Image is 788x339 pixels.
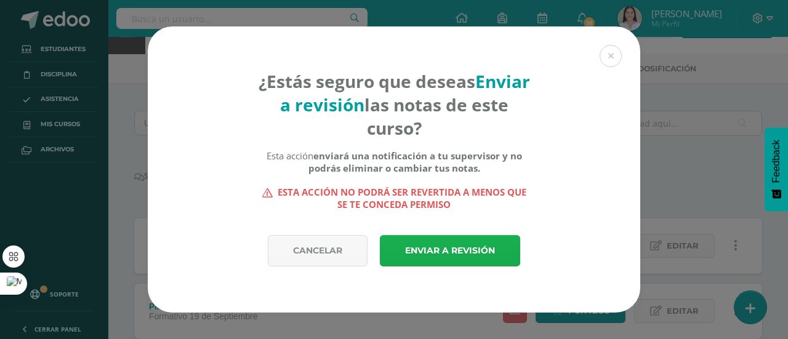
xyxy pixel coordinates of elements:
a: Enviar a revisión [380,235,520,266]
button: Close (Esc) [600,45,622,67]
button: Feedback - Mostrar encuesta [765,127,788,211]
b: enviará una notificación a tu supervisor y no podrás eliminar o cambiar tus notas. [308,150,522,174]
strong: Esta acción no podrá ser revertida a menos que se te conceda permiso [258,186,531,210]
strong: Enviar a revisión [280,70,530,116]
span: Feedback [771,140,782,183]
div: Esta acción [258,150,531,174]
h4: ¿Estás seguro que deseas las notas de este curso? [258,70,531,140]
a: Cancelar [268,235,368,266]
